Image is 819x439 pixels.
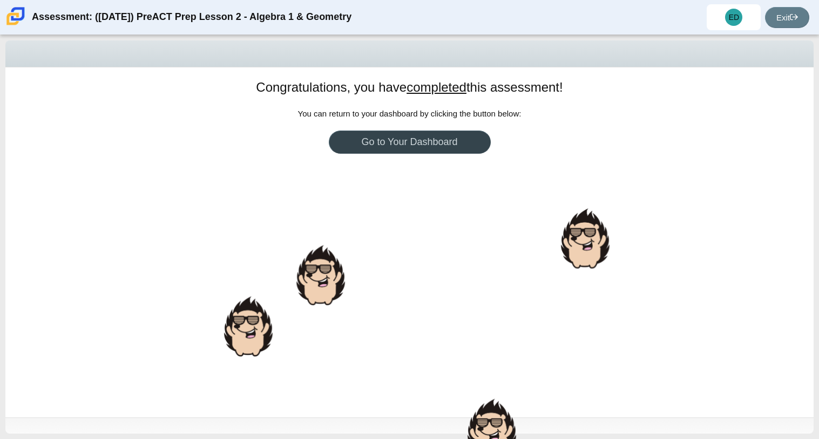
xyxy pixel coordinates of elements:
span: ED [729,13,739,21]
u: completed [407,80,466,94]
a: Go to Your Dashboard [329,131,491,154]
div: Assessment: ([DATE]) PreACT Prep Lesson 2 - Algebra 1 & Geometry [32,4,351,30]
span: You can return to your dashboard by clicking the button below: [298,109,522,118]
h1: Congratulations, you have this assessment! [256,78,563,97]
img: Carmen School of Science & Technology [4,5,27,28]
a: Carmen School of Science & Technology [4,20,27,29]
a: Exit [765,7,809,28]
